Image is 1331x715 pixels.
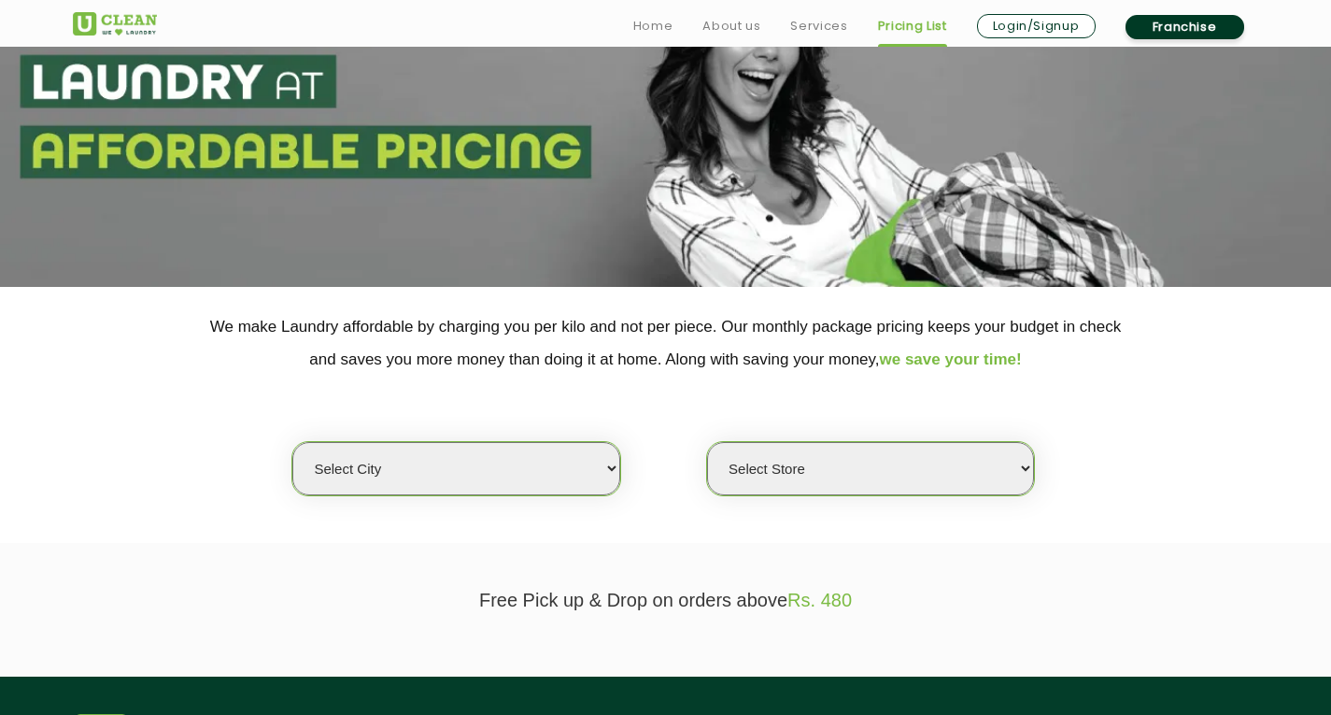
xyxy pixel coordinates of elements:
[73,590,1259,611] p: Free Pick up & Drop on orders above
[633,15,673,37] a: Home
[787,590,852,610] span: Rs. 480
[878,15,947,37] a: Pricing List
[880,350,1022,368] span: we save your time!
[702,15,760,37] a: About us
[790,15,847,37] a: Services
[73,12,157,36] img: UClean Laundry and Dry Cleaning
[977,14,1096,38] a: Login/Signup
[73,310,1259,376] p: We make Laundry affordable by charging you per kilo and not per piece. Our monthly package pricin...
[1126,15,1244,39] a: Franchise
